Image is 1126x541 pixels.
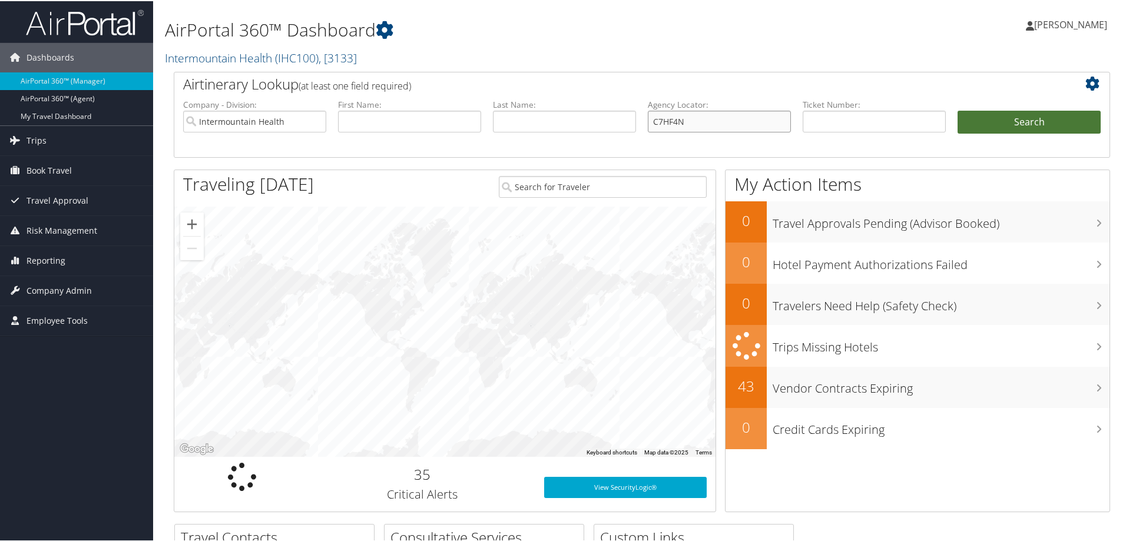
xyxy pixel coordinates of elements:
span: Risk Management [27,215,97,244]
a: 0Credit Cards Expiring [726,407,1110,448]
a: [PERSON_NAME] [1026,6,1119,41]
span: Reporting [27,245,65,274]
span: Employee Tools [27,305,88,334]
h2: 35 [319,463,526,483]
h3: Travel Approvals Pending (Advisor Booked) [773,208,1110,231]
span: (at least one field required) [299,78,411,91]
h3: Vendor Contracts Expiring [773,373,1110,396]
label: First Name: [338,98,481,109]
span: , [ 3133 ] [319,49,357,65]
h2: 0 [726,210,767,230]
button: Zoom out [180,235,204,259]
h2: 0 [726,292,767,312]
h3: Hotel Payment Authorizations Failed [773,250,1110,272]
span: Map data ©2025 [644,448,688,454]
label: Ticket Number: [803,98,946,109]
img: Google [177,440,216,456]
a: 0Travelers Need Help (Safety Check) [726,283,1110,324]
span: ( IHC100 ) [275,49,319,65]
label: Agency Locator: [648,98,791,109]
span: Travel Approval [27,185,88,214]
a: View SecurityLogic® [544,476,707,497]
h2: 43 [726,375,767,395]
h3: Trips Missing Hotels [773,332,1110,354]
label: Last Name: [493,98,636,109]
a: Intermountain Health [165,49,357,65]
a: Open this area in Google Maps (opens a new window) [177,440,216,456]
h3: Travelers Need Help (Safety Check) [773,291,1110,313]
a: Trips Missing Hotels [726,324,1110,366]
h2: 0 [726,251,767,271]
a: 0Travel Approvals Pending (Advisor Booked) [726,200,1110,241]
h3: Critical Alerts [319,485,526,502]
a: 43Vendor Contracts Expiring [726,366,1110,407]
a: 0Hotel Payment Authorizations Failed [726,241,1110,283]
h2: 0 [726,416,767,436]
img: airportal-logo.png [26,8,144,35]
span: Trips [27,125,47,154]
h2: Airtinerary Lookup [183,73,1023,93]
span: [PERSON_NAME] [1034,17,1107,30]
input: Search for Traveler [499,175,707,197]
button: Search [958,109,1101,133]
button: Zoom in [180,211,204,235]
label: Company - Division: [183,98,326,109]
span: Company Admin [27,275,92,304]
span: Dashboards [27,42,74,71]
span: Book Travel [27,155,72,184]
h1: AirPortal 360™ Dashboard [165,16,801,41]
h1: Traveling [DATE] [183,171,314,195]
h3: Credit Cards Expiring [773,414,1110,437]
button: Keyboard shortcuts [587,447,637,456]
a: Terms (opens in new tab) [696,448,712,454]
h1: My Action Items [726,171,1110,195]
